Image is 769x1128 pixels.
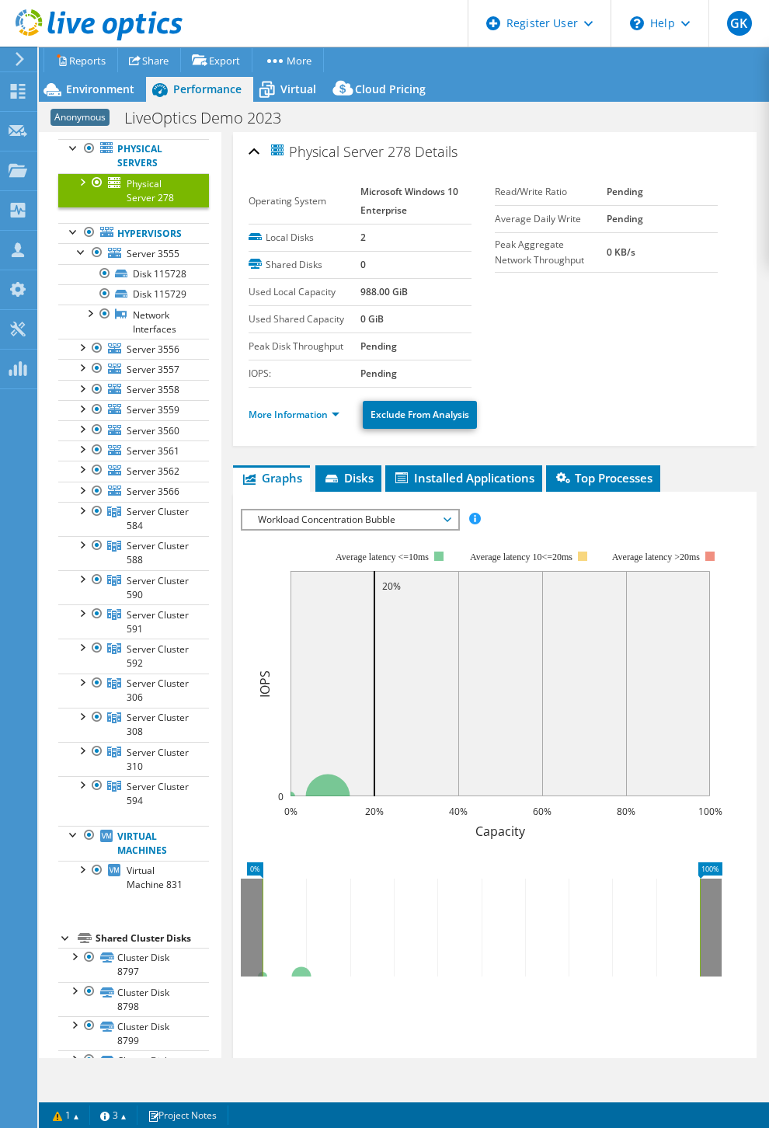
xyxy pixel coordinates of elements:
span: Server 3560 [127,424,179,437]
a: Server 3558 [58,380,209,400]
a: Server 3559 [58,400,209,420]
span: Server Cluster 594 [127,780,189,807]
b: Pending [360,339,397,353]
a: Server Cluster 592 [58,639,209,673]
a: Virtual Machines [58,826,209,860]
a: Hypervisors [58,223,209,243]
a: Server 3555 [58,243,209,263]
a: Server Cluster 584 [58,502,209,536]
a: Cluster Disk 8798 [58,982,209,1016]
span: Graphs [241,470,302,486]
b: Pending [607,212,643,225]
a: Server 3561 [58,440,209,461]
a: Physical Server 278 [58,173,209,207]
h2: Advanced Graph Controls [241,1051,426,1082]
b: 2 [360,231,366,244]
a: 3 [89,1105,137,1125]
a: Server Cluster 591 [58,604,209,639]
span: Server Cluster 310 [127,746,189,773]
text: 60% [533,805,552,818]
b: 0 [360,258,366,271]
span: Server 3557 [127,363,179,376]
a: Network Interfaces [58,305,209,339]
a: Server 3560 [58,420,209,440]
span: Server Cluster 592 [127,642,189,670]
text: Average latency >20ms [612,552,700,562]
span: Server Cluster 588 [127,539,189,566]
text: 40% [449,805,468,818]
text: 20% [382,580,401,593]
a: 1 [42,1105,90,1125]
span: Virtual Machine 831 [127,864,183,891]
a: Cluster Disk 8800 [58,1050,209,1084]
label: Read/Write Ratio [495,184,607,200]
label: Local Disks [249,230,360,245]
label: Average Daily Write [495,211,607,227]
label: Peak Disk Throughput [249,339,360,354]
a: Exclude From Analysis [363,401,477,429]
a: Server 3556 [58,339,209,359]
a: More [252,48,324,72]
a: Server Cluster 590 [58,570,209,604]
b: 0 GiB [360,312,384,326]
text: Capacity [475,823,526,840]
label: Shared Disks [249,257,360,273]
span: Server Cluster 306 [127,677,189,704]
a: Cluster Disk 8797 [58,948,209,982]
text: 0 [278,790,284,803]
span: Physical Server 278 [127,177,174,204]
svg: \n [630,16,644,30]
tspan: Average latency 10<=20ms [470,552,572,562]
a: Reports [43,48,118,72]
text: 0% [284,805,298,818]
a: Export [180,48,252,72]
label: Used Shared Capacity [249,312,360,327]
text: 20% [365,805,384,818]
b: Pending [607,185,643,198]
span: Server 3559 [127,403,179,416]
a: Server 3566 [58,482,209,502]
span: Server Cluster 308 [127,711,189,738]
span: Cloud Pricing [355,82,426,96]
text: IOPS [256,670,273,697]
span: Server Cluster 584 [127,505,189,532]
span: Details [415,142,458,161]
span: Server 3562 [127,465,179,478]
span: Server Cluster 590 [127,574,189,601]
span: Server 3561 [127,444,179,458]
span: Virtual [280,82,316,96]
a: Disk 115729 [58,284,209,305]
span: Server 3566 [127,485,179,498]
label: Operating System [249,193,360,209]
span: Workload Concentration Bubble [250,510,450,529]
a: Disk 115728 [58,264,209,284]
a: Share [117,48,181,72]
span: Top Processes [554,470,652,486]
span: Server 3556 [127,343,179,356]
span: Server 3558 [127,383,179,396]
a: Project Notes [137,1105,228,1125]
label: IOPS: [249,366,360,381]
span: Installed Applications [393,470,534,486]
a: More Information [249,408,339,421]
span: Server Cluster 591 [127,608,189,635]
span: Anonymous [50,109,110,126]
b: Microsoft Windows 10 Enterprise [360,185,458,217]
b: 0 KB/s [607,245,635,259]
a: Server 3562 [58,461,209,481]
text: 100% [698,805,722,818]
a: Physical Servers [58,139,209,173]
b: Pending [360,367,397,380]
span: Server 3555 [127,247,179,260]
a: Server Cluster 306 [58,674,209,708]
text: 80% [617,805,635,818]
a: Virtual Machine 831 [58,861,209,895]
a: Cluster Disk 8799 [58,1016,209,1050]
a: Server Cluster 310 [58,742,209,776]
h1: LiveOptics Demo 2023 [117,110,305,127]
label: Peak Aggregate Network Throughput [495,237,607,268]
a: Server Cluster 308 [58,708,209,742]
span: Environment [66,82,134,96]
tspan: Average latency <=10ms [336,552,429,562]
span: Performance [173,82,242,96]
